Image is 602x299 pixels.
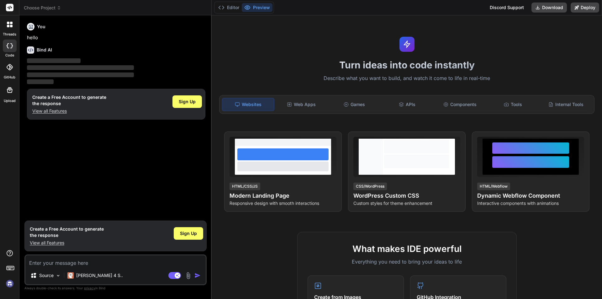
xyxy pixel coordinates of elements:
span: Choose Project [24,5,61,11]
div: Internal Tools [540,98,592,111]
p: Everything you need to bring your ideas to life [308,258,506,265]
label: GitHub [4,75,15,80]
p: Interactive components with animations [477,200,584,206]
img: attachment [185,272,192,279]
button: Editor [216,3,242,12]
label: threads [3,32,16,37]
div: CSS/WordPress [353,183,387,190]
button: Preview [242,3,272,12]
h4: Dynamic Webflow Component [477,191,584,200]
h2: What makes IDE powerful [308,242,506,255]
div: Components [434,98,486,111]
p: Custom styles for theme enhancement [353,200,460,206]
span: privacy [84,286,95,290]
img: Pick Models [55,273,61,278]
label: Upload [4,98,16,104]
h1: Create a Free Account to generate the response [32,94,106,107]
p: Always double-check its answers. Your in Bind [24,285,207,291]
h1: Turn ideas into code instantly [215,59,598,71]
span: ‌ [27,79,54,84]
div: APIs [381,98,433,111]
h1: Create a Free Account to generate the response [30,226,104,238]
div: Websites [222,98,274,111]
h6: You [37,24,45,30]
span: Sign Up [179,99,196,105]
h4: Modern Landing Page [230,191,336,200]
h4: WordPress Custom CSS [353,191,460,200]
img: Claude 4 Sonnet [67,272,74,279]
div: HTML/Webflow [477,183,510,190]
button: Download [531,3,567,13]
p: hello [27,34,205,41]
p: Describe what you want to build, and watch it come to life in real-time [215,74,598,83]
span: ‌ [27,72,134,77]
h6: Bind AI [37,47,52,53]
img: icon [194,272,201,279]
span: Sign Up [180,230,197,237]
div: Discord Support [486,3,528,13]
div: Web Apps [276,98,327,111]
div: HTML/CSS/JS [230,183,260,190]
span: ‌ [27,65,134,70]
p: View all Features [30,240,104,246]
label: code [5,53,14,58]
div: Tools [487,98,539,111]
p: Responsive design with smooth interactions [230,200,336,206]
div: Games [329,98,380,111]
p: Source [39,272,54,279]
button: Deploy [571,3,599,13]
p: [PERSON_NAME] 4 S.. [76,272,123,279]
span: ‌ [27,58,81,63]
p: View all Features [32,108,106,114]
img: signin [4,278,15,289]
